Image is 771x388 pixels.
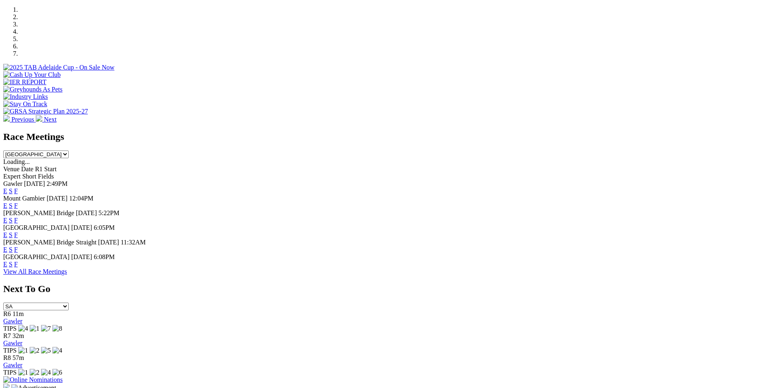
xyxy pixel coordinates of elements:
[38,173,54,180] span: Fields
[18,325,28,332] img: 4
[3,347,17,354] span: TIPS
[41,325,51,332] img: 7
[9,217,13,224] a: S
[3,246,7,253] a: E
[36,115,42,122] img: chevron-right-pager-white.svg
[3,86,63,93] img: Greyhounds As Pets
[52,347,62,354] img: 4
[9,202,13,209] a: S
[22,173,37,180] span: Short
[3,209,74,216] span: [PERSON_NAME] Bridge
[3,195,45,202] span: Mount Gambier
[47,195,68,202] span: [DATE]
[30,325,39,332] img: 1
[14,217,18,224] a: F
[3,78,46,86] img: IER REPORT
[13,354,24,361] span: 57m
[9,231,13,238] a: S
[3,376,63,384] img: Online Nominations
[98,209,119,216] span: 5:22PM
[3,340,22,347] a: Gawler
[98,239,119,246] span: [DATE]
[3,202,7,209] a: E
[3,166,20,172] span: Venue
[18,369,28,376] img: 1
[71,253,92,260] span: [DATE]
[9,261,13,268] a: S
[3,231,7,238] a: E
[24,180,45,187] span: [DATE]
[69,195,93,202] span: 12:04PM
[94,224,115,231] span: 6:05PM
[3,116,36,123] a: Previous
[3,283,768,294] h2: Next To Go
[52,325,62,332] img: 8
[3,239,96,246] span: [PERSON_NAME] Bridge Straight
[3,93,48,100] img: Industry Links
[3,187,7,194] a: E
[13,310,24,317] span: 11m
[3,224,69,231] span: [GEOGRAPHIC_DATA]
[44,116,56,123] span: Next
[3,261,7,268] a: E
[3,332,11,339] span: R7
[11,116,34,123] span: Previous
[3,115,10,122] img: chevron-left-pager-white.svg
[3,369,17,376] span: TIPS
[3,100,47,108] img: Stay On Track
[3,354,11,361] span: R8
[3,71,61,78] img: Cash Up Your Club
[14,246,18,253] a: F
[3,362,22,368] a: Gawler
[14,231,18,238] a: F
[3,173,21,180] span: Expert
[3,253,69,260] span: [GEOGRAPHIC_DATA]
[3,131,768,142] h2: Race Meetings
[3,310,11,317] span: R6
[3,268,67,275] a: View All Race Meetings
[14,187,18,194] a: F
[47,180,68,187] span: 2:49PM
[52,369,62,376] img: 6
[41,347,51,354] img: 5
[30,369,39,376] img: 2
[76,209,97,216] span: [DATE]
[36,116,56,123] a: Next
[3,180,22,187] span: Gawler
[13,332,24,339] span: 32m
[3,217,7,224] a: E
[14,202,18,209] a: F
[30,347,39,354] img: 2
[3,318,22,325] a: Gawler
[3,108,88,115] img: GRSA Strategic Plan 2025-27
[9,246,13,253] a: S
[121,239,146,246] span: 11:32AM
[94,253,115,260] span: 6:08PM
[3,158,30,165] span: Loading...
[71,224,92,231] span: [DATE]
[35,166,56,172] span: R1 Start
[21,166,33,172] span: Date
[9,187,13,194] a: S
[3,64,115,71] img: 2025 TAB Adelaide Cup - On Sale Now
[18,347,28,354] img: 1
[3,325,17,332] span: TIPS
[14,261,18,268] a: F
[41,369,51,376] img: 4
